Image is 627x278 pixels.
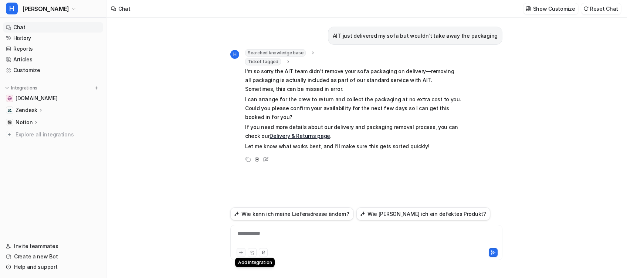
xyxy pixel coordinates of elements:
[94,85,99,91] img: menu_add.svg
[6,3,18,14] span: H
[581,3,621,14] button: Reset Chat
[16,106,37,114] p: Zendesk
[4,85,10,91] img: expand menu
[16,95,57,102] span: [DOMAIN_NAME]
[583,6,589,11] img: reset
[22,4,69,14] span: [PERSON_NAME]
[245,49,306,57] span: Searched knowledge base
[3,241,103,251] a: Invite teammates
[11,85,37,91] p: Integrations
[7,120,12,125] img: Notion
[6,131,13,138] img: explore all integrations
[526,6,531,11] img: customize
[3,22,103,33] a: Chat
[230,50,239,59] span: H
[270,133,330,139] a: Delivery & Returns page
[245,58,281,65] span: Ticket tagged
[3,84,40,92] button: Integrations
[118,5,131,13] div: Chat
[333,31,498,40] p: AIT just delivered my sofa but wouldn't take away the packaging
[7,108,12,112] img: Zendesk
[3,44,103,54] a: Reports
[3,129,103,140] a: Explore all integrations
[7,96,12,101] img: swyfthome.com
[230,207,353,220] button: Wie kann ich meine Lieferadresse ändern?
[523,3,578,14] button: Show Customize
[3,65,103,75] a: Customize
[3,33,103,43] a: History
[3,251,103,262] a: Create a new Bot
[356,207,490,220] button: Wie [PERSON_NAME] ich ein defektes Produkt?
[245,95,461,122] p: I can arrange for the crew to return and collect the packaging at no extra cost to you. Could you...
[3,54,103,65] a: Articles
[245,142,461,151] p: Let me know what works best, and I’ll make sure this gets sorted quickly!
[245,123,461,140] p: If you need more details about our delivery and packaging removal process, you can check our .
[533,5,575,13] p: Show Customize
[16,119,33,126] p: Notion
[3,93,103,104] a: swyfthome.com[DOMAIN_NAME]
[16,129,100,140] span: Explore all integrations
[235,258,275,267] div: Add Integration
[3,262,103,272] a: Help and support
[245,67,461,94] p: I'm so sorry the AIT team didn't remove your sofa packaging on delivery—removing all packaging is...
